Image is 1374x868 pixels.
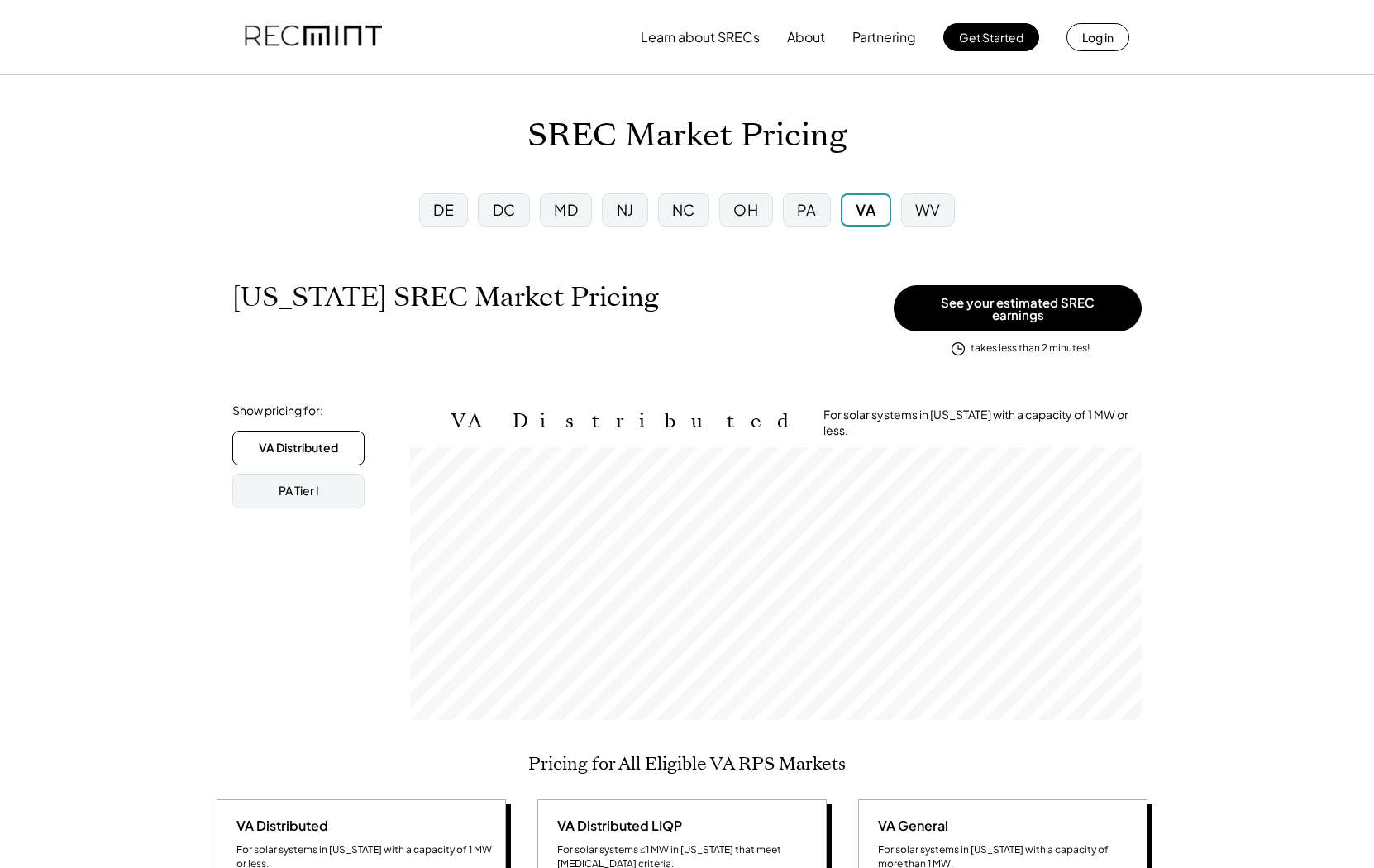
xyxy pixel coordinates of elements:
[493,199,516,220] div: DC
[245,9,382,65] img: recmint-logotype%403x.png
[551,817,682,835] div: VA Distributed LIQP
[797,199,817,220] div: PA
[871,817,948,835] div: VA General
[823,407,1142,439] div: For solar systems in [US_STATE] with a capacity of 1 MW or less.
[1066,23,1129,51] button: Log in
[852,21,916,54] button: Partnering
[451,409,799,433] h2: VA Distributed
[915,199,941,220] div: WV
[527,117,847,155] h1: SREC Market Pricing
[894,285,1142,331] button: See your estimated SREC earnings
[230,817,328,835] div: VA Distributed
[259,440,338,456] div: VA Distributed
[279,483,319,499] div: PA Tier I
[528,753,846,775] h2: Pricing for All Eligible VA RPS Markets
[232,281,659,313] h1: [US_STATE] SREC Market Pricing
[672,199,695,220] div: NC
[617,199,634,220] div: NJ
[232,403,323,419] div: Show pricing for:
[943,23,1039,51] button: Get Started
[554,199,578,220] div: MD
[433,199,454,220] div: DE
[733,199,758,220] div: OH
[856,199,875,220] div: VA
[971,341,1090,355] div: takes less than 2 minutes!
[641,21,760,54] button: Learn about SRECs
[787,21,825,54] button: About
